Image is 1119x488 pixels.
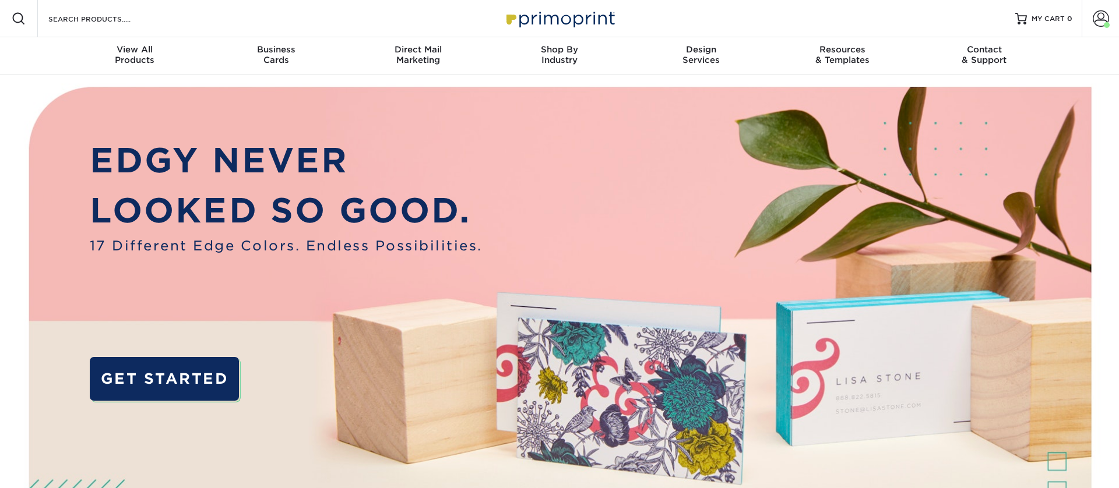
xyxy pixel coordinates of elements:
a: Shop ByIndustry [489,37,631,75]
span: Business [206,44,347,55]
p: EDGY NEVER [90,136,483,186]
span: Shop By [489,44,631,55]
a: Contact& Support [913,37,1055,75]
div: Industry [489,44,631,65]
span: Resources [772,44,913,55]
span: Design [630,44,772,55]
a: Direct MailMarketing [347,37,489,75]
img: Primoprint [501,6,618,31]
span: Contact [913,44,1055,55]
span: 17 Different Edge Colors. Endless Possibilities. [90,236,483,256]
p: LOOKED SO GOOD. [90,186,483,236]
span: MY CART [1032,14,1065,24]
div: Marketing [347,44,489,65]
div: Cards [206,44,347,65]
a: DesignServices [630,37,772,75]
div: Services [630,44,772,65]
span: 0 [1067,15,1072,23]
span: View All [64,44,206,55]
div: & Templates [772,44,913,65]
div: Products [64,44,206,65]
a: Resources& Templates [772,37,913,75]
input: SEARCH PRODUCTS..... [47,12,161,26]
a: BusinessCards [206,37,347,75]
a: View AllProducts [64,37,206,75]
div: & Support [913,44,1055,65]
span: Direct Mail [347,44,489,55]
a: GET STARTED [90,357,240,401]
